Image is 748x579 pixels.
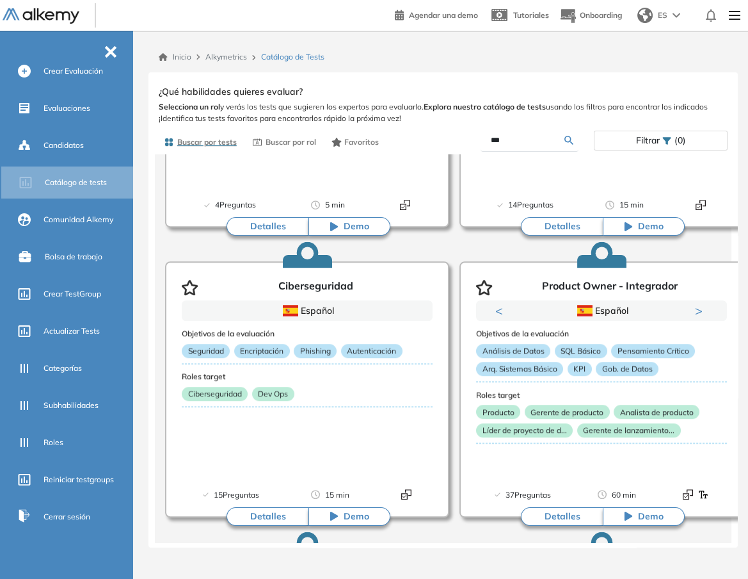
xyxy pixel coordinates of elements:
img: ESP [283,305,298,316]
p: SQL Básico [555,343,607,357]
img: Format test logo [696,200,706,210]
span: Demo [344,220,369,233]
span: 14 Preguntas [508,199,553,211]
span: 15 min [619,199,644,211]
b: Explora nuestro catálogo de tests [424,102,546,111]
span: Comunidad Alkemy [44,214,113,225]
img: arrow [672,13,680,18]
span: Buscar por tests [177,136,237,148]
button: Buscar por rol [247,131,321,153]
p: Gob. de Datos [596,362,658,376]
span: Onboarding [580,10,622,20]
p: Gerente de producto [525,405,610,419]
p: Arq. Sistemas Básico [476,362,563,376]
span: Candidatos [44,140,84,151]
span: Crear Evaluación [44,65,103,77]
span: 4 Preguntas [215,199,256,211]
p: Producto [476,405,520,419]
img: world [637,8,653,23]
p: Dev Ops [252,386,294,400]
span: 15 min [325,489,349,502]
span: Cerrar sesión [44,511,90,523]
button: Demo [308,217,390,236]
span: Alkymetrics [205,52,247,61]
span: y verás los tests que sugieren los expertos para evaluarlo. usando los filtros para encontrar los... [159,101,728,124]
p: Ciberseguridad [278,280,353,295]
p: KPI [568,362,592,376]
button: Favoritos [326,131,385,153]
p: Phishing [294,343,337,357]
span: Demo [638,220,664,233]
span: Favoritos [344,136,379,148]
h3: Objetivos de la evaluación [182,329,433,338]
img: Format test logo [683,489,693,500]
p: Seguridad [182,343,230,357]
p: Pensamiento Crítico [611,343,695,357]
span: Crear TestGroup [44,288,101,300]
span: Categorías [44,363,82,374]
h3: Objetivos de la evaluación [476,329,727,338]
button: Buscar por tests [159,131,242,153]
h3: Roles target [182,372,433,381]
button: Previous [495,304,508,317]
span: ¿Qué habilidades quieres evaluar? [159,85,303,99]
span: 60 min [612,489,636,502]
button: 2 [607,321,617,323]
span: Demo [638,510,664,523]
button: Detalles [227,217,308,236]
p: Análisis de Datos [476,343,550,357]
img: Format test logo [400,200,410,210]
button: Detalles [521,217,603,236]
img: ESP [577,305,593,316]
img: Format test logo [698,489,708,500]
b: Selecciona un rol [159,102,220,111]
div: Español [227,304,387,318]
img: Menu [724,3,745,28]
span: (0) [674,131,686,150]
p: Líder de proyecto de d... [476,423,573,437]
p: Ciberseguridad [182,386,248,400]
span: Buscar por rol [266,136,316,148]
p: Product Owner - Integrador [542,280,678,295]
a: Inicio [159,51,191,63]
p: Autenticación [341,343,402,357]
span: Demo [344,510,369,523]
button: Demo [603,507,685,526]
button: Onboarding [559,2,622,29]
button: Detalles [227,507,308,526]
span: Subhabilidades [44,400,99,411]
div: Español [521,304,681,318]
h3: Roles target [476,390,727,399]
img: Logo [3,8,79,24]
span: Agendar una demo [409,10,478,20]
span: Tutoriales [513,10,549,20]
span: Actualizar Tests [44,325,100,337]
span: Reiniciar testgroups [44,474,114,485]
span: 15 Preguntas [214,489,259,502]
button: Detalles [521,507,603,526]
p: Encriptación [234,343,290,357]
img: Format test logo [401,489,411,500]
span: Evaluaciones [44,102,90,114]
button: Next [695,304,708,317]
span: 5 min [325,199,345,211]
button: Demo [308,507,390,526]
button: Demo [603,217,685,236]
span: Catálogo de Tests [261,51,324,63]
span: Catálogo de tests [45,177,107,188]
button: 1 [586,321,601,323]
span: 37 Preguntas [505,489,551,502]
span: Roles [44,437,63,448]
p: Analista de producto [614,405,699,419]
span: Filtrar [635,131,659,150]
p: Gerente de lanzamiento... [577,423,681,437]
span: Bolsa de trabajo [45,251,102,263]
span: ES [658,10,667,21]
a: Agendar una demo [395,6,478,22]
